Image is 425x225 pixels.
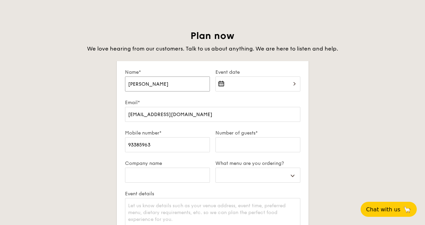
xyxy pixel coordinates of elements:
[215,69,300,75] label: Event date
[366,206,400,213] span: Chat with us
[215,130,300,136] label: Number of guests*
[403,206,411,213] span: 🦙
[215,160,300,166] label: What menu are you ordering?
[125,191,300,197] label: Event details
[361,202,417,217] button: Chat with us🦙
[125,130,210,136] label: Mobile number*
[125,69,210,75] label: Name*
[125,160,210,166] label: Company name
[87,45,338,52] span: We love hearing from our customers. Talk to us about anything. We are here to listen and help.
[125,100,300,106] label: Email*
[190,30,235,42] span: Plan now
